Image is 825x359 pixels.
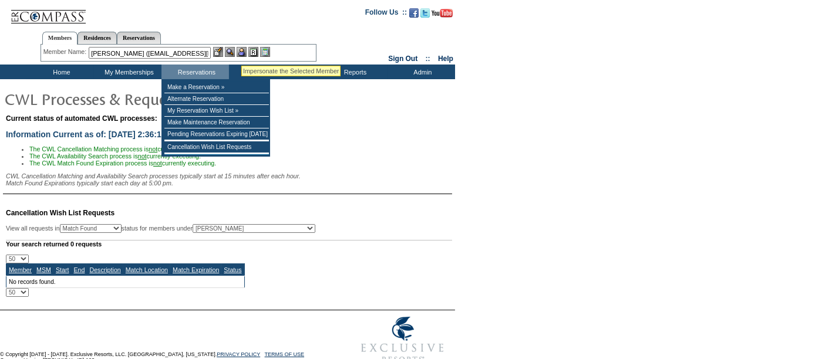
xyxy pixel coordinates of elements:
span: Information Current as of: [DATE] 2:36:11 PM [6,130,180,139]
td: Cancellation Wish List Requests [164,141,269,153]
a: End [73,266,85,273]
td: Alternate Reservation [164,93,269,105]
a: Follow us on Twitter [420,12,430,19]
img: View [225,47,235,57]
span: Current status of automated CWL processes: [6,114,157,123]
td: My Memberships [94,65,161,79]
u: not [138,153,147,160]
td: Make Maintenance Reservation [164,117,269,128]
div: CWL Cancellation Matching and Availability Search processes typically start at 15 minutes after e... [6,172,452,187]
a: Match Location [126,266,168,273]
span: :: [426,55,430,63]
div: Impersonate the Selected Member [243,67,339,74]
a: Reservations [117,32,161,44]
td: Follow Us :: [365,7,407,21]
img: Impersonate [237,47,247,57]
a: Member [9,266,32,273]
td: Home [26,65,94,79]
a: Become our fan on Facebook [409,12,419,19]
span: The CWL Cancellation Matching process is currently executing. [29,145,212,153]
img: b_edit.gif [213,47,223,57]
span: Cancellation Wish List Requests [6,209,115,217]
a: Match Expiration [173,266,219,273]
img: Become our fan on Facebook [409,8,419,18]
a: Subscribe to our YouTube Channel [432,12,453,19]
td: Reports [320,65,388,79]
td: Admin [388,65,455,79]
td: Reservations [161,65,229,79]
a: MSM [36,266,51,273]
td: No records found. [6,276,245,288]
a: PRIVACY POLICY [217,351,260,357]
a: Description [89,266,120,273]
a: Sign Out [388,55,417,63]
td: Pending Reservations Expiring [DATE] [164,128,269,140]
td: My Reservation Wish List » [164,105,269,117]
img: b_calculator.gif [260,47,270,57]
img: Subscribe to our YouTube Channel [432,9,453,18]
img: Reservations [248,47,258,57]
img: Follow us on Twitter [420,8,430,18]
div: Your search returned 0 requests [6,240,452,248]
a: Start [56,266,69,273]
td: Vacation Collection [229,65,320,79]
a: Status [224,266,241,273]
a: Residences [78,32,117,44]
u: not [153,160,162,167]
span: The CWL Match Found Expiration process is currently executing. [29,160,216,167]
div: View all requests in status for members under [6,224,315,233]
a: Members [42,32,78,45]
td: Make a Reservation » [164,82,269,93]
a: Help [438,55,453,63]
span: The CWL Availability Search process is currently executing. [29,153,201,160]
u: not [149,145,157,153]
a: TERMS OF USE [265,351,305,357]
div: Member Name: [43,47,89,57]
